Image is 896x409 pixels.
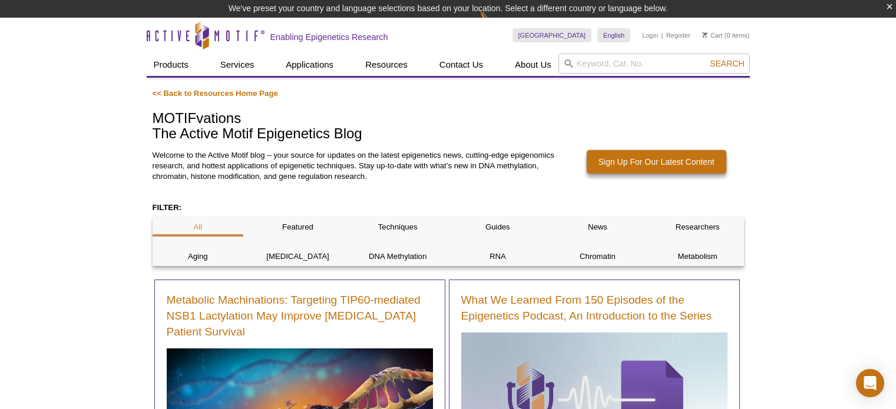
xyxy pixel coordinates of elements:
h2: Enabling Epigenetics Research [270,32,388,42]
a: About Us [508,54,558,76]
img: Change Here [480,9,511,36]
p: News [552,222,643,232]
a: Contact Us [432,54,490,76]
a: English [597,28,630,42]
a: What We Learned From 150 Episodes of the Epigenetics Podcast, An Introduction to the Series [461,292,728,324]
a: Applications [279,54,340,76]
a: Metabolic Machinations: Targeting TIP60-mediated NSB1 Lactylation May Improve [MEDICAL_DATA] Pati... [167,292,433,340]
li: (0 items) [702,28,750,42]
p: DNA Methylation [352,251,444,262]
span: Search [710,59,744,68]
button: Search [706,58,748,69]
p: Welcome to the Active Motif blog – your source for updates on the latest epigenetics news, cuttin... [153,150,560,182]
input: Keyword, Cat. No. [558,54,750,74]
p: Aging [153,251,244,262]
img: Your Cart [702,32,707,38]
h1: MOTIFvations The Active Motif Epigenetics Blog [153,111,744,143]
p: Researchers [652,222,743,232]
div: Open Intercom Messenger [856,369,884,397]
a: Register [666,31,690,39]
a: Login [642,31,658,39]
p: Featured [252,222,343,232]
a: Services [213,54,262,76]
p: Metabolism [652,251,743,262]
p: RNA [452,251,543,262]
a: Cart [702,31,723,39]
p: All [153,222,244,232]
p: Techniques [352,222,444,232]
strong: FILTER: [153,203,182,212]
a: [GEOGRAPHIC_DATA] [513,28,592,42]
a: Products [147,54,196,76]
p: Chromatin [552,251,643,262]
p: Guides [452,222,543,232]
p: [MEDICAL_DATA] [252,251,343,262]
a: << Back to Resources Home Page [153,89,278,98]
a: Sign Up For Our Latest Content [587,150,726,174]
li: | [662,28,663,42]
a: Resources [358,54,415,76]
